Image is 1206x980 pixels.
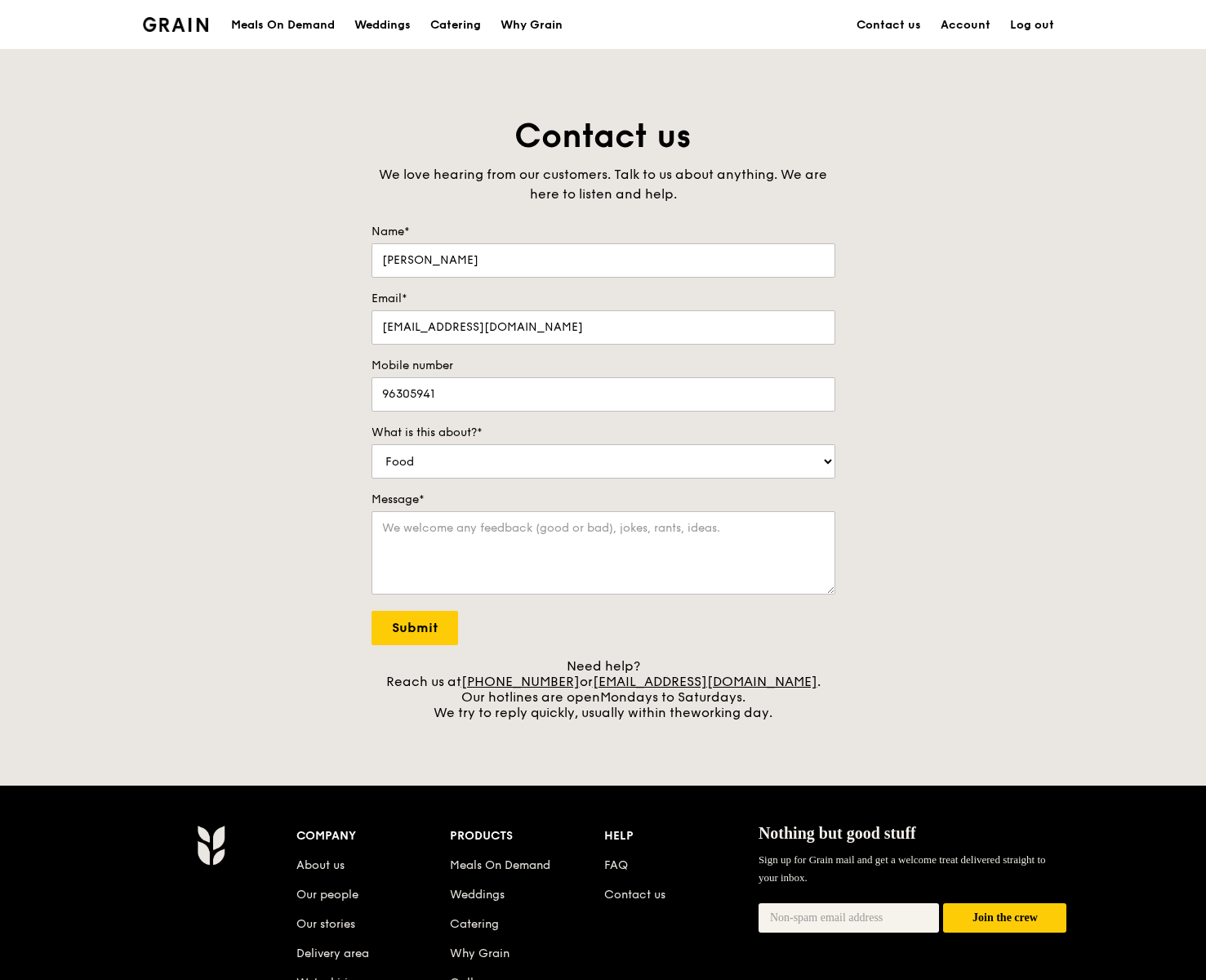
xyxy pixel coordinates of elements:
a: Meals On Demand [450,858,550,872]
a: Why Grain [491,1,572,50]
div: Company [296,825,451,848]
a: FAQ [604,858,628,872]
input: Submit [372,611,458,645]
a: About us [296,858,345,872]
a: [PHONE_NUMBER] [461,674,580,689]
img: Grain [143,17,209,32]
a: Why Grain [450,947,510,960]
span: Sign up for Grain mail and get a welcome treat delivered straight to your inbox. [759,853,1046,884]
button: Join the crew [943,903,1066,933]
span: working day. [691,705,772,720]
a: Account [931,1,1000,50]
div: Catering [430,1,481,50]
div: Why Grain [501,1,563,50]
a: Contact us [604,888,665,902]
div: Meals On Demand [231,1,335,50]
div: Need help? Reach us at or . Our hotlines are open We try to reply quickly, usually within the [372,658,835,720]
a: Log out [1000,1,1064,50]
div: Help [604,825,759,848]
label: Message* [372,492,835,508]
a: [EMAIL_ADDRESS][DOMAIN_NAME] [593,674,817,689]
label: Email* [372,291,835,307]
span: Mondays to Saturdays. [600,689,745,705]
div: Products [450,825,604,848]
div: We love hearing from our customers. Talk to us about anything. We are here to listen and help. [372,165,835,204]
a: Catering [450,917,499,931]
label: Name* [372,224,835,240]
img: Grain [197,825,225,866]
a: Weddings [450,888,505,902]
a: Our stories [296,917,355,931]
span: Nothing but good stuff [759,824,916,842]
a: Our people [296,888,358,902]
a: Catering [421,1,491,50]
label: What is this about?* [372,425,835,441]
a: Delivery area [296,947,369,960]
a: Contact us [847,1,931,50]
a: Weddings [345,1,421,50]
div: Weddings [354,1,411,50]
label: Mobile number [372,358,835,374]
input: Non-spam email address [759,903,940,933]
h1: Contact us [372,114,835,158]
